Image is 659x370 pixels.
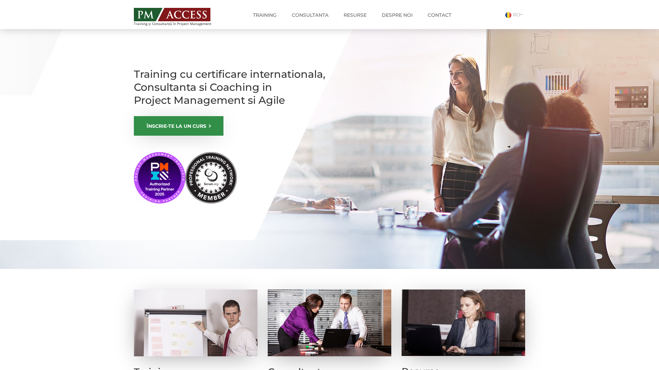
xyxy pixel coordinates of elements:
[134,22,224,26] span: Training și Consultanță în Project Management
[134,68,326,107] h1: Training cu certificare internationala, Consultanta si Coaching in Project Management si Agile
[505,12,525,18] a: RO
[338,8,372,22] a: Resurse
[377,8,418,22] a: Despre noi
[248,8,282,22] a: Training
[134,8,210,21] img: PM ACCESS - Echipa traineri si consultanti certificati PMP: Narciss Popescu, Mihai Olaru, Monica ...
[423,8,456,22] a: Contact
[505,12,511,18] img: Romana
[268,289,391,356] img: Consultanta
[134,289,257,356] img: Training
[287,8,334,22] a: Consultanta
[134,6,224,26] a: Training și Consultanță în Project Management
[134,116,223,136] a: ÎNSCRIE-TE LA UN CURS
[134,152,237,203] img: PMI
[402,289,525,356] img: Resurse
